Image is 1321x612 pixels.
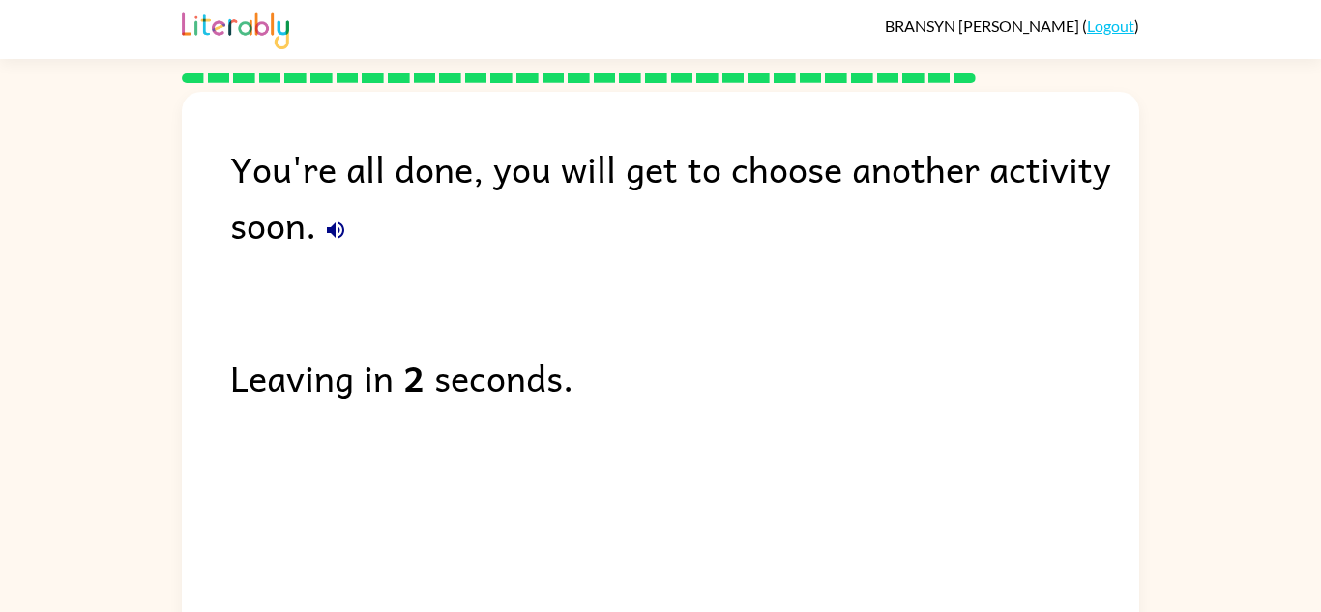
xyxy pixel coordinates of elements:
[1087,16,1134,35] a: Logout
[230,349,1139,405] div: Leaving in seconds.
[885,16,1082,35] span: BRANSYN [PERSON_NAME]
[182,7,289,49] img: Literably
[885,16,1139,35] div: ( )
[403,349,425,405] b: 2
[230,140,1139,252] div: You're all done, you will get to choose another activity soon.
